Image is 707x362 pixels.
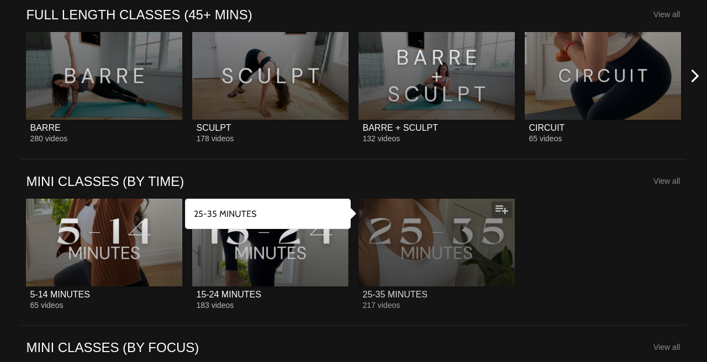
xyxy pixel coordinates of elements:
a: BARREBARRE280 videos [26,32,182,143]
a: View all [653,177,680,185]
div: 15-24 MINUTES [196,289,261,300]
a: MINI CLASSES (BY FOCUS) [26,339,199,356]
span: 178 videos [196,134,234,143]
button: Add to my list [492,201,512,218]
span: 217 videos [362,301,400,310]
a: MINI CLASSES (BY TIME) [26,173,184,190]
a: FULL LENGTH CLASSES (45+ MINS) [26,6,252,23]
span: 132 videos [362,134,400,143]
div: BARRE + SCULPT [362,123,437,133]
div: 25-35 MINUTES [362,289,427,300]
span: 65 videos [30,301,63,310]
a: 15-24 MINUTES15-24 MINUTES183 videos [192,199,349,310]
span: 65 videos [529,134,562,143]
a: 5-14 MINUTES5-14 MINUTES65 videos [26,199,182,310]
a: View all [653,10,680,19]
a: CIRCUITCIRCUIT65 videos [525,32,681,143]
div: CIRCUIT [529,123,564,133]
strong: 25-35 MINUTES [194,209,256,219]
div: BARRE [30,123,60,133]
a: 25-35 MINUTES25-35 MINUTES217 videos [358,199,515,310]
span: 280 videos [30,134,67,143]
a: BARRE + SCULPTBARRE + SCULPT132 videos [358,32,515,143]
a: View all [653,343,680,352]
div: 5-14 MINUTES [30,289,89,300]
div: SCULPT [196,123,231,133]
span: 183 videos [196,301,234,310]
a: SCULPTSCULPT178 videos [192,32,349,143]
